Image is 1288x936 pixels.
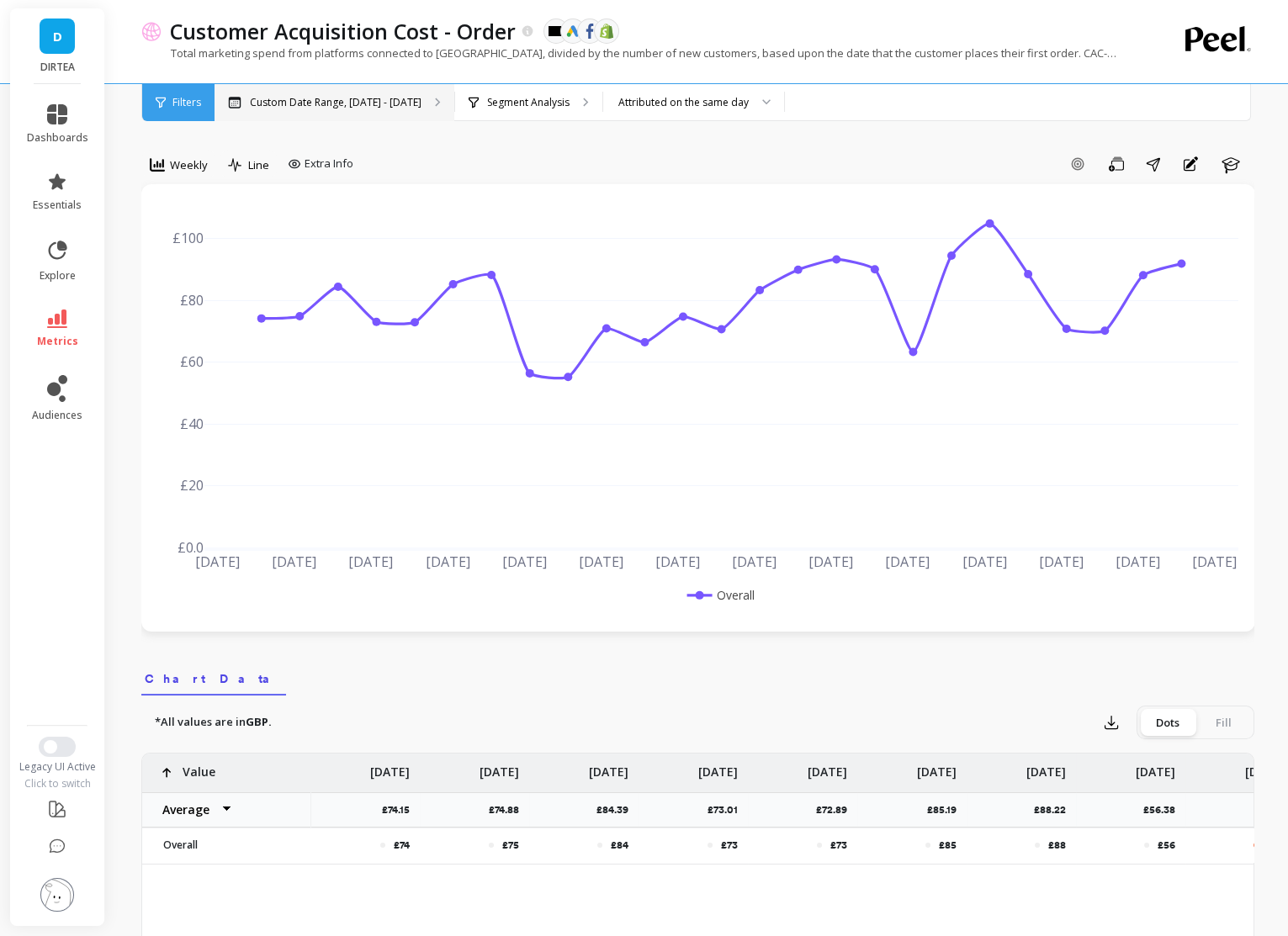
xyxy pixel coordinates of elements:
strong: GBP. [246,714,272,729]
p: [DATE] [1245,754,1285,780]
p: £73 [830,838,847,852]
p: Segment Analysis [487,96,570,109]
p: Customer Acquisition Cost - Order [170,17,516,45]
p: £74.15 [382,803,420,817]
span: Weekly [170,157,208,173]
p: [DATE] [589,754,628,780]
p: £88 [1048,838,1066,852]
span: dashboards [27,131,88,145]
img: profile picture [40,878,74,912]
p: Custom Date Range, [DATE] - [DATE] [250,96,421,109]
p: £75 [502,838,519,852]
img: api.fb.svg [582,24,597,39]
div: Dots [1140,709,1195,736]
p: £85.19 [927,803,967,817]
p: [DATE] [370,754,410,780]
span: explore [40,269,76,283]
p: [DATE] [917,754,957,780]
p: *All values are in [155,714,272,731]
p: £73.01 [708,803,748,817]
span: essentials [33,198,82,212]
p: Value [183,754,215,780]
span: D [53,27,62,46]
p: [DATE] [698,754,738,780]
img: api.klaviyo.svg [549,26,564,36]
div: Legacy UI Active [10,760,105,774]
button: Switch to New UI [39,737,76,757]
p: £73 [721,838,738,852]
img: api.shopify.svg [599,24,614,39]
div: Fill [1195,709,1251,736]
span: Line [248,157,269,173]
p: [DATE] [808,754,847,780]
span: Chart Data [145,670,283,687]
p: £74 [394,838,410,852]
span: metrics [37,335,78,348]
p: £56.38 [1143,803,1185,817]
p: [DATE] [1136,754,1175,780]
div: Click to switch [10,777,105,791]
p: £85 [939,838,957,852]
p: DIRTEA [27,61,88,74]
p: [DATE] [480,754,519,780]
img: api.google.svg [565,24,580,39]
span: audiences [32,409,82,422]
div: Attributed on the same day [618,94,749,110]
p: £88.22 [1034,803,1076,817]
nav: Tabs [141,657,1254,695]
p: £84 [611,838,628,852]
span: Filters [172,96,201,109]
p: £56 [1158,838,1175,852]
span: Extra Info [305,156,353,172]
p: [DATE] [1026,754,1066,780]
p: Total marketing spend from platforms connected to [GEOGRAPHIC_DATA], divided by the number of new... [141,45,1116,61]
p: £72.89 [816,803,857,817]
p: Overall [153,838,300,852]
img: header icon [141,21,162,41]
p: £84.39 [596,803,639,817]
p: £74.88 [489,803,529,817]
